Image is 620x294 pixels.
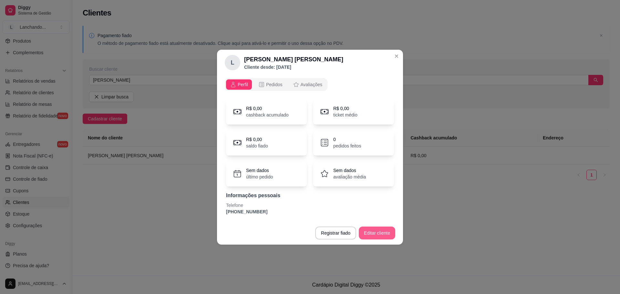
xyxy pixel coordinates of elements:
[333,105,357,112] p: R$ 0,00
[333,136,361,143] p: 0
[246,167,273,174] p: Sem dados
[315,227,356,239] button: Registrar fiado
[246,174,273,180] p: último pedido
[301,81,322,88] span: Avaliações
[244,55,343,64] h2: [PERSON_NAME] [PERSON_NAME]
[225,78,395,91] div: opções
[225,78,327,91] div: opções
[333,112,357,118] p: ticket médio
[244,64,343,70] p: Cliente desde: [DATE]
[246,143,268,149] p: saldo fiado
[333,143,361,149] p: pedidos feitos
[246,105,289,112] p: R$ 0,00
[226,192,394,199] p: Informações pessoais
[359,227,395,239] button: Editar cliente
[226,202,394,208] p: Telefone
[225,55,240,70] div: L
[246,136,268,143] p: R$ 0,00
[266,81,283,88] span: Pedidos
[333,167,366,174] p: Sem dados
[246,112,289,118] p: cashback acumulado
[333,174,366,180] p: avaliação média
[238,81,248,88] span: Perfil
[226,208,394,215] p: [PHONE_NUMBER]
[391,51,402,61] button: Close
